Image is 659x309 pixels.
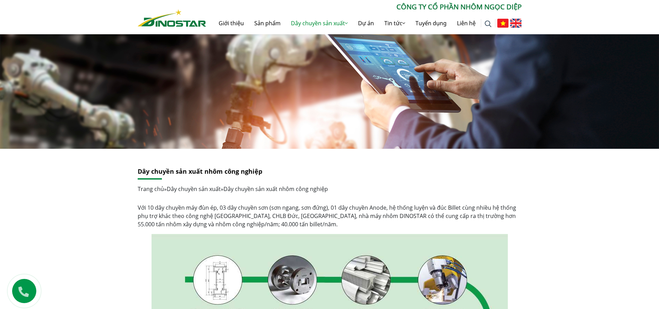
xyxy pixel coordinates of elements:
a: Sản phẩm [249,12,286,34]
a: Dự án [353,12,379,34]
a: Tin tức [379,12,410,34]
img: search [485,20,492,27]
p: CÔNG TY CỔ PHẦN NHÔM NGỌC DIỆP [206,2,522,12]
p: Với 10 dây chuyền máy đùn ép, 03 dây chuyền sơn (sơn ngang, sơn đứng), 01 dây chuyền Anode, hệ th... [138,203,522,228]
a: Dây chuyền sản xuất nhôm công nghiệp [138,167,262,175]
img: English [510,19,522,28]
a: Dây chuyền sản xuất [286,12,353,34]
img: Tiếng Việt [497,19,509,28]
a: Giới thiệu [213,12,249,34]
a: Tuyển dụng [410,12,452,34]
span: » » [138,185,328,193]
img: Nhôm Dinostar [138,9,206,27]
a: Dây chuyền sản xuất [167,185,221,193]
a: Liên hệ [452,12,481,34]
span: Dây chuyền sản xuất nhôm công nghiệp [223,185,328,193]
a: Trang chủ [138,185,164,193]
